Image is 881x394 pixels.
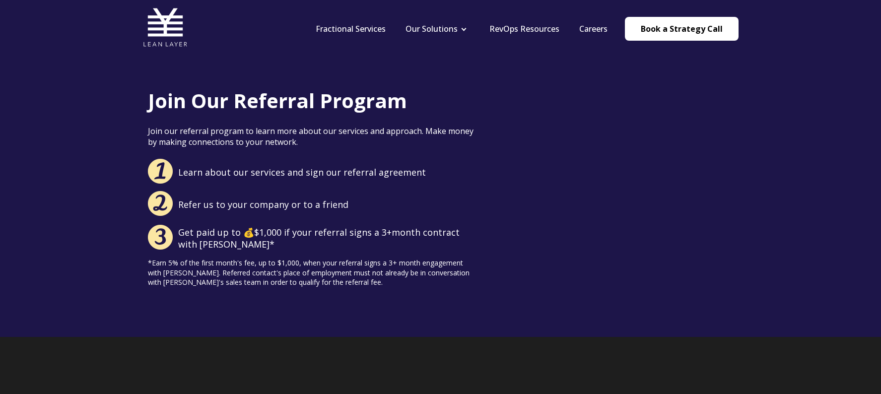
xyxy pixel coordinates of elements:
[316,23,386,34] a: Fractional Services
[148,126,474,147] span: Join our referral program to learn more about our services and approach. Make money by making con...
[148,225,173,250] img: Step 3
[306,23,617,34] div: Navigation Menu
[143,5,188,50] img: Lean Layer Logo
[579,23,608,34] a: Careers
[148,258,470,287] span: *Earn 5% of the first month's fee, up to $1,000, when your referral signs a 3+ month engagement w...
[148,159,173,184] img: Step 1
[178,198,348,210] span: Refer us to your company or to a friend
[178,226,460,251] span: Get paid up to 💰$1,000 if your referral signs a 3+month contract with [PERSON_NAME]*
[178,166,426,178] span: Learn about our services and sign our referral agreement
[489,23,559,34] a: RevOps Resources
[148,191,173,216] img: Step 2
[406,23,458,34] a: Our Solutions
[625,17,739,41] a: Book a Strategy Call
[148,87,407,114] span: Join Our Referral Program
